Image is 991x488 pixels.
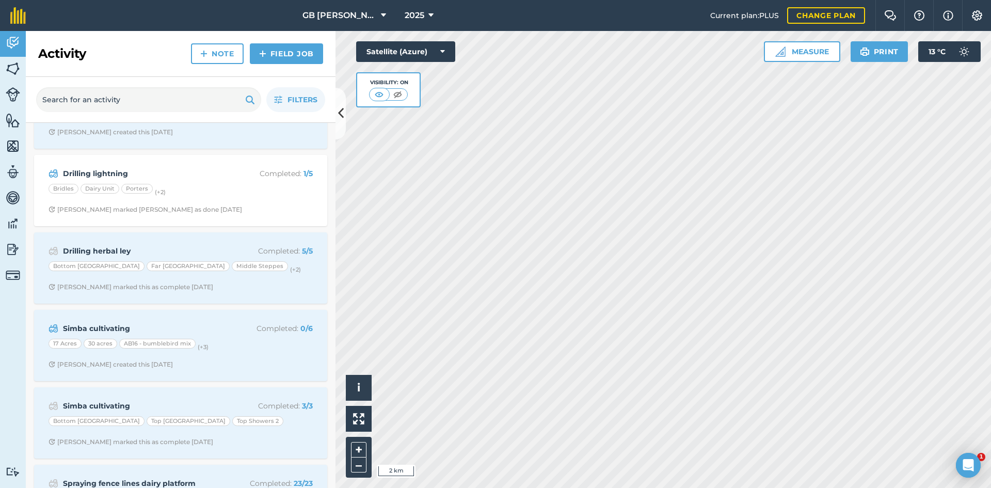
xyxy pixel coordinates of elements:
[49,322,58,335] img: svg+xml;base64,PD94bWwgdmVyc2lvbj0iMS4wIiBlbmNvZGluZz0idXRmLTgiPz4KPCEtLSBHZW5lcmF0b3I6IEFkb2JlIE...
[10,7,26,24] img: fieldmargin Logo
[954,41,974,62] img: svg+xml;base64,PD94bWwgdmVyc2lvbj0iMS4wIiBlbmNvZGluZz0idXRmLTgiPz4KPCEtLSBHZW5lcmF0b3I6IEFkb2JlIE...
[6,242,20,257] img: svg+xml;base64,PD94bWwgdmVyc2lvbj0iMS4wIiBlbmNvZGluZz0idXRmLTgiPz4KPCEtLSBHZW5lcmF0b3I6IEFkb2JlIE...
[231,168,313,179] p: Completed :
[63,400,227,412] strong: Simba cultivating
[198,343,209,350] small: (+ 3 )
[232,261,288,272] div: Middle Steppes
[49,245,58,257] img: svg+xml;base64,PD94bWwgdmVyc2lvbj0iMS4wIiBlbmNvZGluZz0idXRmLTgiPz4KPCEtLSBHZW5lcmF0b3I6IEFkb2JlIE...
[929,41,946,62] span: 13 ° C
[63,245,227,257] strong: Drilling herbal ley
[373,89,386,100] img: svg+xml;base64,PHN2ZyB4bWxucz0iaHR0cDovL3d3dy53My5vcmcvMjAwMC9zdmciIHdpZHRoPSI1MCIgaGVpZ2h0PSI0MC...
[860,45,870,58] img: svg+xml;base64,PHN2ZyB4bWxucz0iaHR0cDovL3d3dy53My5vcmcvMjAwMC9zdmciIHdpZHRoPSIxOSIgaGVpZ2h0PSIyNC...
[913,10,925,21] img: A question mark icon
[6,87,20,102] img: svg+xml;base64,PD94bWwgdmVyc2lvbj0iMS4wIiBlbmNvZGluZz0idXRmLTgiPz4KPCEtLSBHZW5lcmF0b3I6IEFkb2JlIE...
[6,467,20,477] img: svg+xml;base64,PD94bWwgdmVyc2lvbj0iMS4wIiBlbmNvZGluZz0idXRmLTgiPz4KPCEtLSBHZW5lcmF0b3I6IEFkb2JlIE...
[49,339,82,349] div: 17 Acres
[290,265,301,273] small: (+ 2 )
[245,93,255,106] img: svg+xml;base64,PHN2ZyB4bWxucz0iaHR0cDovL3d3dy53My5vcmcvMjAwMC9zdmciIHdpZHRoPSIxOSIgaGVpZ2h0PSIyNC...
[49,361,55,368] img: Clock with arrow pointing clockwise
[155,188,166,195] small: (+ 2 )
[918,41,981,62] button: 13 °C
[303,169,313,178] strong: 1 / 5
[200,48,207,60] img: svg+xml;base64,PHN2ZyB4bWxucz0iaHR0cDovL3d3dy53My5vcmcvMjAwMC9zdmciIHdpZHRoPSIxNCIgaGVpZ2h0PSIyNC...
[6,164,20,180] img: svg+xml;base64,PD94bWwgdmVyc2lvbj0iMS4wIiBlbmNvZGluZz0idXRmLTgiPz4KPCEtLSBHZW5lcmF0b3I6IEFkb2JlIE...
[49,360,173,369] div: [PERSON_NAME] created this [DATE]
[63,323,227,334] strong: Simba cultivating
[49,416,145,427] div: Bottom [GEOGRAPHIC_DATA]
[369,78,408,87] div: Visibility: On
[49,184,78,194] div: Bridles
[6,216,20,231] img: svg+xml;base64,PD94bWwgdmVyc2lvbj0iMS4wIiBlbmNvZGluZz0idXRmLTgiPz4KPCEtLSBHZW5lcmF0b3I6IEFkb2JlIE...
[294,479,313,488] strong: 23 / 23
[956,453,981,478] div: Open Intercom Messenger
[6,268,20,282] img: svg+xml;base64,PD94bWwgdmVyc2lvbj0iMS4wIiBlbmNvZGluZz0idXRmLTgiPz4KPCEtLSBHZW5lcmF0b3I6IEFkb2JlIE...
[391,89,404,100] img: svg+xml;base64,PHN2ZyB4bWxucz0iaHR0cDovL3d3dy53My5vcmcvMjAwMC9zdmciIHdpZHRoPSI1MCIgaGVpZ2h0PSI0MC...
[302,401,313,411] strong: 3 / 3
[38,45,86,62] h2: Activity
[147,416,230,427] div: Top [GEOGRAPHIC_DATA]
[250,43,323,64] a: Field Job
[40,393,321,452] a: Simba cultivatingCompleted: 3/3Bottom [GEOGRAPHIC_DATA]Top [GEOGRAPHIC_DATA]Top Showers 2Clock wi...
[6,113,20,128] img: svg+xml;base64,PHN2ZyB4bWxucz0iaHR0cDovL3d3dy53My5vcmcvMjAwMC9zdmciIHdpZHRoPSI1NiIgaGVpZ2h0PSI2MC...
[259,48,266,60] img: svg+xml;base64,PHN2ZyB4bWxucz0iaHR0cDovL3d3dy53My5vcmcvMjAwMC9zdmciIHdpZHRoPSIxNCIgaGVpZ2h0PSIyNC...
[36,87,261,112] input: Search for an activity
[405,9,424,22] span: 2025
[49,167,58,180] img: svg+xml;base64,PD94bWwgdmVyc2lvbj0iMS4wIiBlbmNvZGluZz0idXRmLTgiPz4KPCEtLSBHZW5lcmF0b3I6IEFkb2JlIE...
[49,438,55,445] img: Clock with arrow pointing clockwise
[231,323,313,334] p: Completed :
[710,10,779,21] span: Current plan : PLUS
[231,245,313,257] p: Completed :
[884,10,897,21] img: Two speech bubbles overlapping with the left bubble in the forefront
[63,168,227,179] strong: Drilling lightning
[84,339,117,349] div: 30 acres
[353,413,364,424] img: Four arrows, one pointing top left, one top right, one bottom right and the last bottom left
[40,161,321,220] a: Drilling lightningCompleted: 1/5BridlesDairy UnitPorters(+2)Clock with arrow pointing clockwise[P...
[943,9,953,22] img: svg+xml;base64,PHN2ZyB4bWxucz0iaHR0cDovL3d3dy53My5vcmcvMjAwMC9zdmciIHdpZHRoPSIxNyIgaGVpZ2h0PSIxNy...
[49,206,55,213] img: Clock with arrow pointing clockwise
[49,261,145,272] div: Bottom [GEOGRAPHIC_DATA]
[977,453,985,461] span: 1
[851,41,908,62] button: Print
[49,128,173,136] div: [PERSON_NAME] created this [DATE]
[346,375,372,401] button: i
[121,184,153,194] div: Porters
[147,261,230,272] div: Far [GEOGRAPHIC_DATA]
[232,416,283,427] div: Top Showers 2
[6,61,20,76] img: svg+xml;base64,PHN2ZyB4bWxucz0iaHR0cDovL3d3dy53My5vcmcvMjAwMC9zdmciIHdpZHRoPSI1NiIgaGVpZ2h0PSI2MC...
[302,9,377,22] span: GB [PERSON_NAME] Farms
[287,94,317,105] span: Filters
[49,438,213,446] div: [PERSON_NAME] marked this as complete [DATE]
[49,284,55,290] img: Clock with arrow pointing clockwise
[351,442,366,458] button: +
[49,400,58,412] img: svg+xml;base64,PD94bWwgdmVyc2lvbj0iMS4wIiBlbmNvZGluZz0idXRmLTgiPz4KPCEtLSBHZW5lcmF0b3I6IEFkb2JlIE...
[6,35,20,51] img: svg+xml;base64,PD94bWwgdmVyc2lvbj0iMS4wIiBlbmNvZGluZz0idXRmLTgiPz4KPCEtLSBHZW5lcmF0b3I6IEFkb2JlIE...
[6,138,20,154] img: svg+xml;base64,PHN2ZyB4bWxucz0iaHR0cDovL3d3dy53My5vcmcvMjAwMC9zdmciIHdpZHRoPSI1NiIgaGVpZ2h0PSI2MC...
[191,43,244,64] a: Note
[775,46,786,57] img: Ruler icon
[81,184,119,194] div: Dairy Unit
[49,129,55,135] img: Clock with arrow pointing clockwise
[351,458,366,473] button: –
[357,381,360,394] span: i
[49,283,213,291] div: [PERSON_NAME] marked this as complete [DATE]
[6,190,20,206] img: svg+xml;base64,PD94bWwgdmVyc2lvbj0iMS4wIiBlbmNvZGluZz0idXRmLTgiPz4KPCEtLSBHZW5lcmF0b3I6IEFkb2JlIE...
[231,400,313,412] p: Completed :
[40,316,321,375] a: Simba cultivatingCompleted: 0/617 Acres30 acresAB16 - bumblebird mix(+3)Clock with arrow pointing...
[49,206,242,214] div: [PERSON_NAME] marked [PERSON_NAME] as done [DATE]
[971,10,983,21] img: A cog icon
[266,87,325,112] button: Filters
[302,246,313,256] strong: 5 / 5
[40,239,321,297] a: Drilling herbal leyCompleted: 5/5Bottom [GEOGRAPHIC_DATA]Far [GEOGRAPHIC_DATA]Middle Steppes(+2)C...
[300,324,313,333] strong: 0 / 6
[356,41,455,62] button: Satellite (Azure)
[119,339,196,349] div: AB16 - bumblebird mix
[764,41,840,62] button: Measure
[787,7,865,24] a: Change plan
